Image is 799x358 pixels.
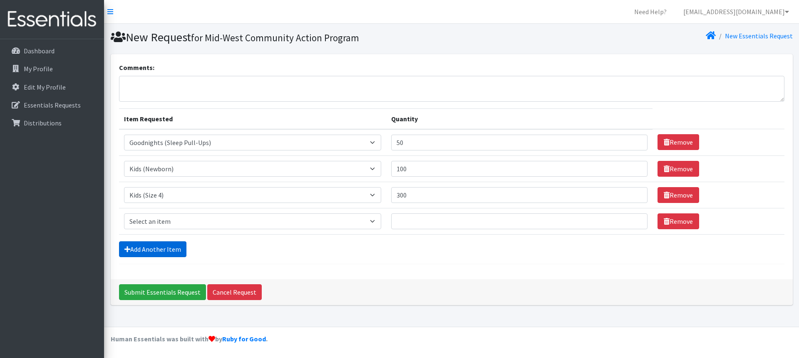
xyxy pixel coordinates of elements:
p: Edit My Profile [24,83,66,91]
a: Cancel Request [207,284,262,300]
th: Quantity [386,108,653,129]
a: Dashboard [3,43,101,59]
small: for Mid-West Community Action Program [191,32,359,44]
a: Remove [658,187,699,203]
a: Need Help? [628,3,673,20]
p: Essentials Requests [24,101,81,109]
a: Add Another Item [119,241,186,257]
a: Remove [658,134,699,150]
p: My Profile [24,65,53,73]
a: New Essentials Request [725,32,793,40]
a: Remove [658,213,699,229]
input: Submit Essentials Request [119,284,206,300]
a: Essentials Requests [3,97,101,113]
th: Item Requested [119,108,387,129]
img: HumanEssentials [3,5,101,33]
a: Edit My Profile [3,79,101,95]
label: Comments: [119,63,154,73]
h1: New Request [111,30,449,45]
p: Dashboard [24,47,55,55]
a: My Profile [3,60,101,77]
a: Remove [658,161,699,177]
a: Ruby for Good [222,335,266,343]
a: [EMAIL_ADDRESS][DOMAIN_NAME] [677,3,796,20]
strong: Human Essentials was built with by . [111,335,268,343]
p: Distributions [24,119,62,127]
a: Distributions [3,115,101,131]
